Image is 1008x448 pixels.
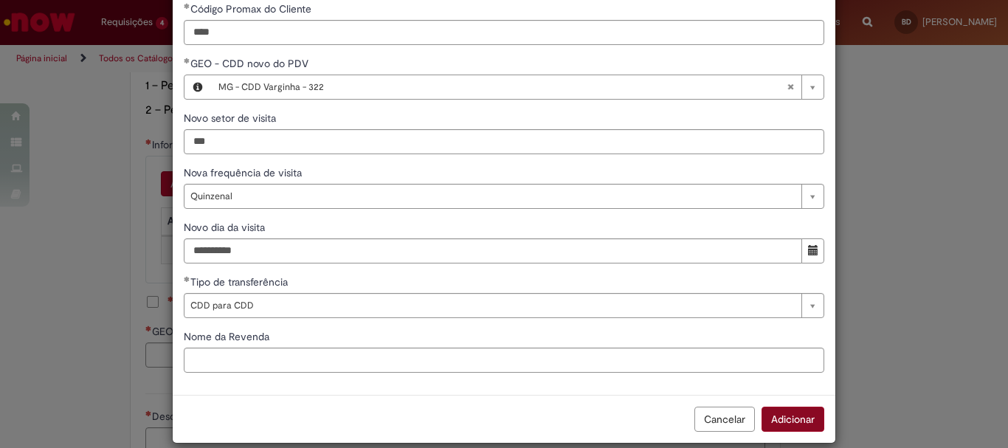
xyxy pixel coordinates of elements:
span: Nome da Revenda [184,330,272,343]
input: Novo dia da visita 08 September 2025 Monday [184,238,802,263]
input: Código Promax do Cliente [184,20,824,45]
input: Novo setor de visita [184,129,824,154]
span: MG - CDD Varginha - 322 [218,75,787,99]
span: Nova frequência de visita [184,166,305,179]
span: Obrigatório Preenchido [184,58,190,63]
span: Necessários - GEO - CDD novo do PDV [190,57,311,70]
span: Novo dia da visita [184,221,268,234]
span: Quinzenal [190,185,794,208]
button: Cancelar [694,407,755,432]
span: Obrigatório Preenchido [184,276,190,282]
button: GEO - CDD novo do PDV, Visualizar este registro MG - CDD Varginha - 322 [184,75,211,99]
span: Código Promax do Cliente [190,2,314,15]
abbr: Limpar campo GEO - CDD novo do PDV [779,75,801,99]
span: CDD para CDD [190,294,794,317]
span: Novo setor de visita [184,111,279,125]
span: Tipo de transferência [190,275,291,289]
span: Obrigatório Preenchido [184,3,190,9]
input: Nome da Revenda [184,348,824,373]
button: Mostrar calendário para Novo dia da visita [801,238,824,263]
a: MG - CDD Varginha - 322Limpar campo GEO - CDD novo do PDV [211,75,824,99]
button: Adicionar [762,407,824,432]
